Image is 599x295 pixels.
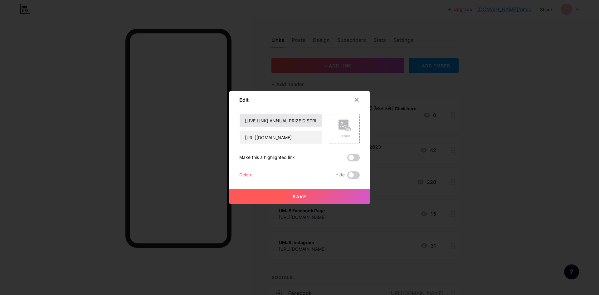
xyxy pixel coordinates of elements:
[239,154,295,161] div: Make this a highlighted link
[239,171,252,179] div: Delete
[240,114,322,127] input: Title
[229,189,370,204] button: Save
[240,131,322,144] input: URL
[338,134,351,138] div: Picture
[239,96,249,104] div: Edit
[335,171,345,179] span: Hide
[293,194,307,199] span: Save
